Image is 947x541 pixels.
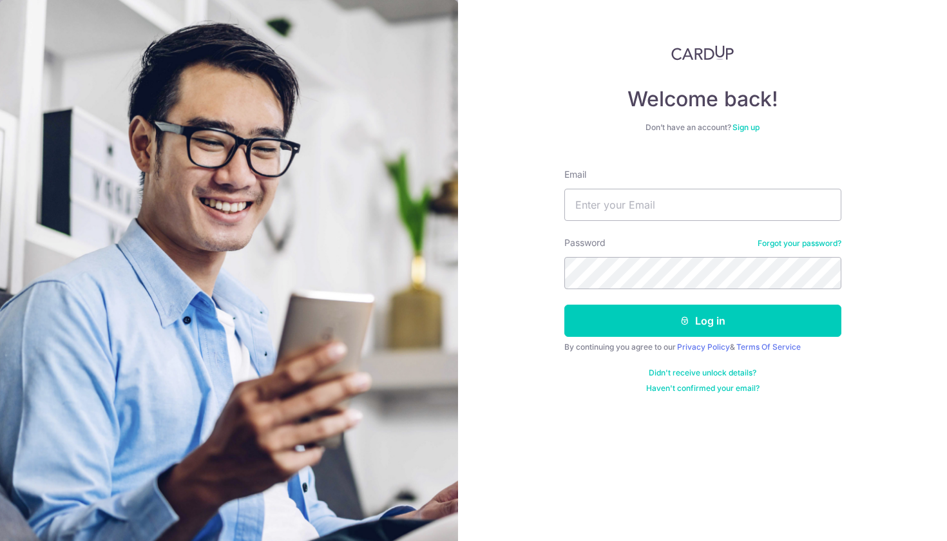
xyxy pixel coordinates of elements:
[758,238,841,249] a: Forgot your password?
[564,189,841,221] input: Enter your Email
[564,342,841,352] div: By continuing you agree to our &
[564,236,606,249] label: Password
[671,45,734,61] img: CardUp Logo
[564,168,586,181] label: Email
[646,383,760,394] a: Haven't confirmed your email?
[736,342,801,352] a: Terms Of Service
[649,368,756,378] a: Didn't receive unlock details?
[564,86,841,112] h4: Welcome back!
[564,305,841,337] button: Log in
[564,122,841,133] div: Don’t have an account?
[732,122,760,132] a: Sign up
[677,342,730,352] a: Privacy Policy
